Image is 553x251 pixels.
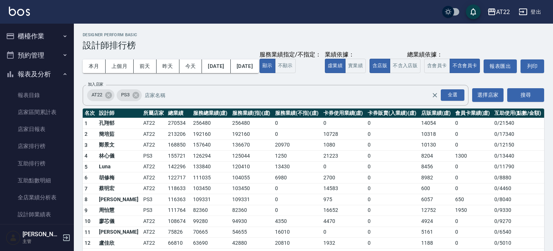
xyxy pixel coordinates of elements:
p: 主管 [23,238,60,245]
td: 0 [453,129,492,140]
td: 8982 [419,172,453,183]
span: 4 [85,153,87,159]
button: [DATE] [202,59,230,73]
button: 前天 [134,59,157,73]
td: 650 [453,194,492,205]
td: 14054 [419,118,453,129]
td: AT22 [141,238,166,249]
td: 99280 [191,216,230,227]
td: 256480 [230,118,273,129]
span: 10 [85,218,91,224]
td: 42880 [230,238,273,249]
a: 店家區間累計表 [3,104,71,121]
td: 孔翔郁 [97,118,141,129]
div: 總業績依據： [370,51,480,59]
td: 0 [273,183,322,194]
span: 1 [85,120,87,126]
td: AT22 [141,118,166,129]
a: 全店業績分析表 [3,189,71,206]
td: 1080 [322,140,366,151]
td: 0 / 5010 [492,238,544,249]
td: 111764 [166,205,191,216]
td: AT22 [141,183,166,194]
td: 120410 [230,161,273,172]
button: 含會員卡 [424,59,450,73]
th: 服務總業績(虛) [191,109,230,118]
td: 4350 [273,216,322,227]
td: 103450 [230,183,273,194]
td: 胡修梅 [97,172,141,183]
th: 會員卡業績(虛) [453,109,492,118]
td: 63690 [191,238,230,249]
td: 0 [322,161,366,172]
span: 2 [85,131,87,137]
a: 互助點數明細 [3,172,71,189]
td: 0 [453,118,492,129]
td: 142296 [166,161,191,172]
button: [DATE] [231,59,259,73]
button: 昨天 [157,59,179,73]
td: 蔡明宏 [97,183,141,194]
td: 1932 [322,238,366,249]
button: 報表匯出 [484,59,517,73]
td: 16652 [322,205,366,216]
button: 預約管理 [3,46,71,65]
button: 不含會員卡 [450,59,480,73]
td: 0 [453,172,492,183]
td: 0 [273,205,322,216]
th: 卡券販賣(入業績)(虛) [366,109,419,118]
td: 270534 [166,118,191,129]
span: 11 [85,229,91,235]
td: 125044 [230,151,273,162]
td: 周怡慧 [97,205,141,216]
td: 1250 [273,151,322,162]
th: 總業績 [166,109,191,118]
td: 0 [453,216,492,227]
td: 0 [453,161,492,172]
td: 0 [366,129,419,140]
div: 業績依據： [325,51,366,59]
td: 0 [453,238,492,249]
button: 報表及分析 [3,65,71,84]
td: 0 [366,151,419,162]
button: 本月 [83,59,106,73]
td: 109331 [230,194,273,205]
td: 66810 [166,238,191,249]
td: AT22 [141,216,166,227]
a: 設計師日報表 [3,223,71,240]
button: 不顯示 [275,59,296,73]
div: AT22 [87,89,114,101]
button: 列印 [521,59,544,73]
td: 13430 [273,161,322,172]
td: 0 [366,227,419,238]
button: 虛業績 [325,59,346,73]
td: 133840 [191,161,230,172]
span: 7 [85,186,87,192]
td: PS3 [141,151,166,162]
a: 互助排行榜 [3,155,71,172]
td: [PERSON_NAME] [97,194,141,205]
td: 0 / 6540 [492,227,544,238]
button: 顯示 [260,59,275,73]
div: PS3 [117,89,142,101]
td: 0 [366,194,419,205]
td: 1188 [419,238,453,249]
div: 服務業績指定/不指定： [260,51,321,59]
span: 8 [85,196,87,202]
td: 12752 [419,205,453,216]
td: [PERSON_NAME] [97,227,141,238]
td: 0 / 13440 [492,151,544,162]
button: save [466,4,481,19]
button: 不含入店販 [390,59,420,73]
td: 2700 [322,172,366,183]
td: 6057 [419,194,453,205]
td: 1950 [453,205,492,216]
td: AT22 [141,172,166,183]
td: PS3 [141,205,166,216]
td: 975 [322,194,366,205]
td: 213206 [166,129,191,140]
td: AT22 [141,161,166,172]
th: 設計師 [97,109,141,118]
td: 簡培茹 [97,129,141,140]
